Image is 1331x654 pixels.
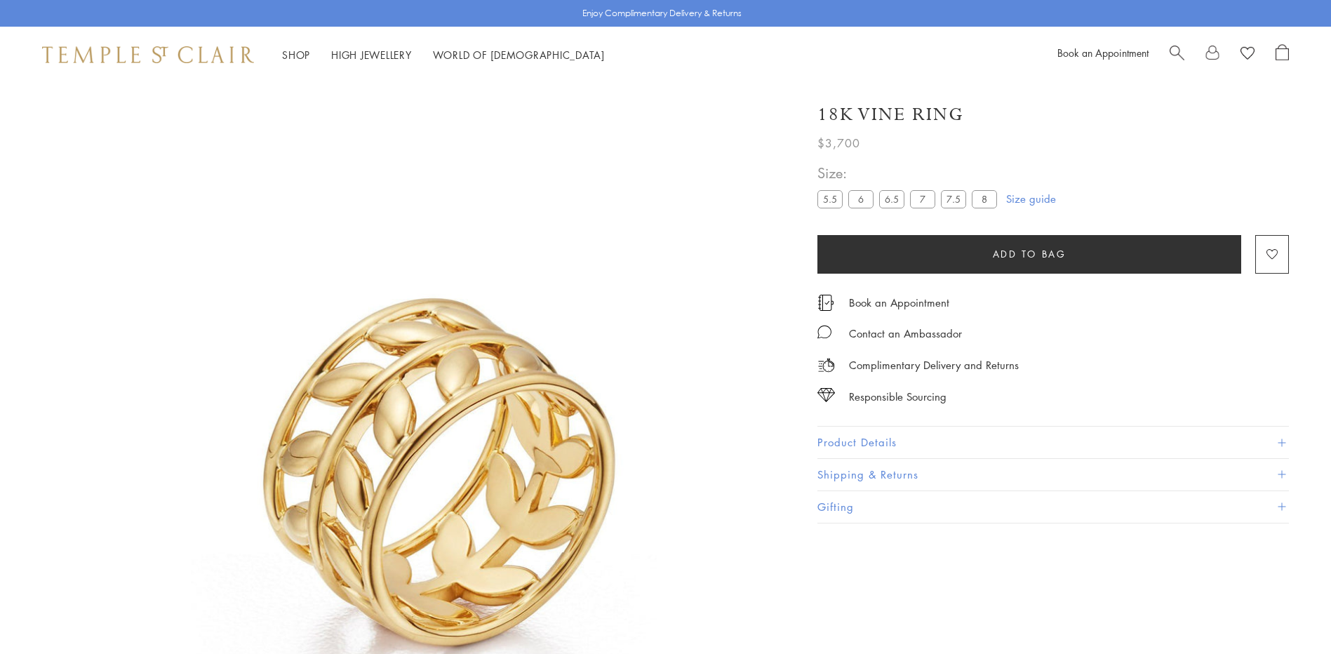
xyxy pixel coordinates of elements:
a: Size guide [1006,192,1056,206]
label: 5.5 [817,190,843,208]
a: Open Shopping Bag [1276,44,1289,65]
span: Size: [817,161,1003,185]
label: 7 [910,190,935,208]
img: MessageIcon-01_2.svg [817,325,831,339]
label: 8 [972,190,997,208]
a: ShopShop [282,48,310,62]
p: Enjoy Complimentary Delivery & Returns [582,6,742,20]
a: Search [1170,44,1184,65]
label: 6 [848,190,874,208]
label: 6.5 [879,190,904,208]
img: icon_sourcing.svg [817,388,835,402]
div: Contact an Ambassador [849,325,962,342]
button: Shipping & Returns [817,459,1289,490]
button: Gifting [817,491,1289,523]
span: $3,700 [817,134,860,152]
h1: 18K Vine Ring [817,102,964,127]
a: Book an Appointment [1057,46,1149,60]
img: icon_appointment.svg [817,295,834,311]
span: Add to bag [993,246,1066,262]
a: Book an Appointment [849,295,949,310]
nav: Main navigation [282,46,605,64]
img: icon_delivery.svg [817,356,835,374]
a: World of [DEMOGRAPHIC_DATA]World of [DEMOGRAPHIC_DATA] [433,48,605,62]
button: Add to bag [817,235,1241,274]
img: Temple St. Clair [42,46,254,63]
p: Complimentary Delivery and Returns [849,356,1019,374]
a: High JewelleryHigh Jewellery [331,48,412,62]
button: Product Details [817,427,1289,458]
a: View Wishlist [1240,44,1255,65]
label: 7.5 [941,190,966,208]
div: Responsible Sourcing [849,388,947,406]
